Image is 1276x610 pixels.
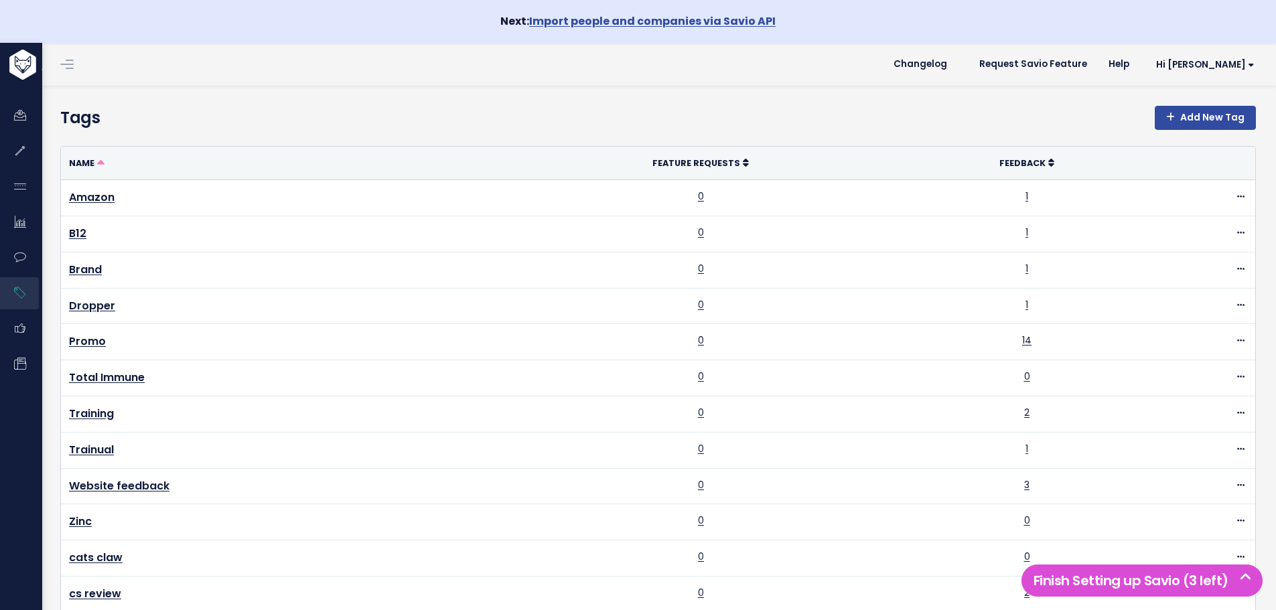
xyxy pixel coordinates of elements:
a: Import people and companies via Savio API [529,13,776,29]
a: B12 [69,226,86,241]
span: Name [69,157,94,169]
a: 0 [698,298,704,311]
span: Feature Requests [652,157,740,169]
span: Feedback [999,157,1046,169]
a: cats claw [69,550,123,565]
a: 0 [1024,370,1030,383]
a: 0 [698,189,704,203]
a: 1 [1025,189,1028,203]
h5: Finish Setting up Savio (3 left) [1027,570,1257,591]
a: Promo [69,333,106,349]
a: Trainual [69,442,114,457]
a: 14 [1022,333,1032,347]
a: Help [1098,54,1140,74]
a: 0 [698,514,704,527]
a: Add New Tag [1155,106,1256,130]
a: Hi [PERSON_NAME] [1140,54,1265,75]
a: Request Savio Feature [969,54,1098,74]
a: 1 [1025,226,1028,239]
a: Total Immune [69,370,145,385]
a: 0 [698,478,704,491]
a: 0 [698,370,704,383]
a: 1 [1025,442,1028,455]
a: 0 [1024,514,1030,527]
a: Name [69,156,104,169]
h4: Tags [60,106,1256,130]
a: Brand [69,262,102,277]
a: 2 [1024,406,1030,419]
span: Hi [PERSON_NAME] [1156,60,1255,70]
a: Training [69,406,114,421]
a: 0 [698,550,704,563]
strong: Next: [500,13,776,29]
a: 0 [698,586,704,599]
span: Changelog [894,60,947,69]
a: Website feedback [69,478,169,493]
a: Dropper [69,298,115,313]
img: logo-white.9d6f32f41409.svg [6,50,110,80]
a: 0 [698,262,704,275]
a: Amazon [69,189,115,205]
a: 0 [698,406,704,419]
a: 0 [698,442,704,455]
a: 1 [1025,298,1028,311]
a: 0 [698,333,704,347]
a: Feature Requests [652,156,749,169]
a: 2 [1024,586,1030,599]
a: 3 [1024,478,1030,491]
a: 1 [1025,262,1028,275]
a: Feedback [999,156,1054,169]
a: Zinc [69,514,92,529]
a: cs review [69,586,121,601]
a: 0 [1024,550,1030,563]
a: 0 [698,226,704,239]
